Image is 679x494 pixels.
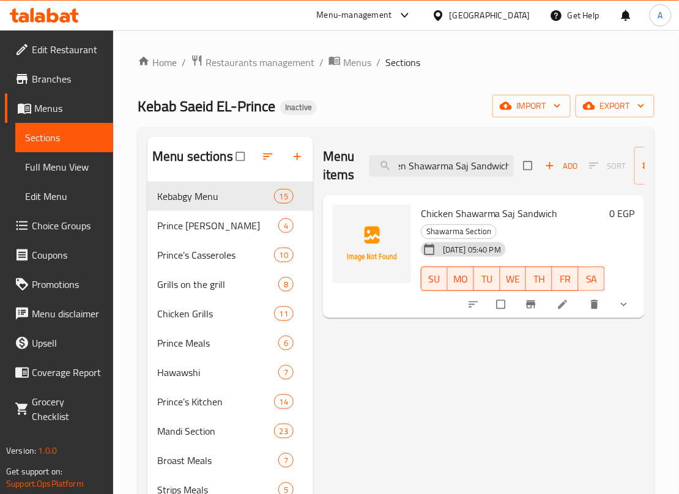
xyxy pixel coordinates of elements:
[284,143,313,170] button: Add section
[147,182,313,211] div: Kebabgy Menu15
[279,220,293,232] span: 4
[557,270,574,288] span: FR
[279,337,293,349] span: 6
[450,9,530,22] div: [GEOGRAPHIC_DATA]
[421,267,448,291] button: SU
[34,101,103,116] span: Menus
[421,224,497,239] div: Shawarma Section
[319,55,324,70] li: /
[15,123,113,152] a: Sections
[278,277,294,292] div: items
[421,204,558,223] span: Chicken Shawarma Saj Sandwich
[369,155,514,177] input: search
[5,328,113,358] a: Upsell
[531,270,547,288] span: TH
[278,336,294,350] div: items
[278,218,294,233] div: items
[157,394,274,409] span: Prince's Kitchen
[658,9,663,22] span: A
[6,476,84,492] a: Support.OpsPlatform
[5,387,113,431] a: Grocery Checklist
[274,248,294,262] div: items
[147,299,313,328] div: Chicken Grills11
[5,240,113,270] a: Coupons
[323,147,355,184] h2: Menu items
[5,94,113,123] a: Menus
[576,95,655,117] button: export
[157,277,278,292] span: Grills on the grill
[32,394,103,424] span: Grocery Checklist
[274,189,294,204] div: items
[552,267,579,291] button: FR
[275,249,293,261] span: 10
[426,270,443,288] span: SU
[5,64,113,94] a: Branches
[25,130,103,145] span: Sections
[157,248,274,262] div: Prince's Casseroles
[474,267,500,291] button: TU
[610,291,640,318] button: show more
[25,189,103,204] span: Edit Menu
[32,365,103,380] span: Coverage Report
[191,54,314,70] a: Restaurants management
[157,424,274,438] div: Mandi Section
[516,154,542,177] span: Select section
[6,443,36,459] span: Version:
[147,387,313,416] div: Prince's Kitchen14
[317,8,392,23] div: Menu-management
[460,291,489,318] button: sort-choices
[157,218,278,233] div: Prince Trays
[38,443,57,459] span: 1.0.0
[152,147,233,166] h2: Menu sections
[275,426,293,437] span: 23
[279,279,293,290] span: 8
[138,54,655,70] nav: breadcrumb
[505,270,522,288] span: WE
[157,453,278,468] span: Broast Meals
[138,55,177,70] a: Home
[229,145,254,168] span: Select all sections
[157,365,278,380] div: Hawawshi
[274,424,294,438] div: items
[147,358,313,387] div: Hawawshi7
[274,394,294,409] div: items
[581,291,610,318] button: delete
[15,152,113,182] a: Full Menu View
[328,54,371,70] a: Menus
[581,157,634,175] span: Select section first
[157,218,278,233] span: Prince [PERSON_NAME]
[610,205,635,222] h6: 0 EGP
[333,205,411,283] img: Chicken Shawarma Saj Sandwich
[421,224,496,238] span: Shawarma Section
[147,328,313,358] div: Prince Meals6
[479,270,495,288] span: TU
[206,55,314,70] span: Restaurants management
[275,308,293,320] span: 11
[438,244,506,256] span: [DATE] 05:40 PM
[489,293,515,316] span: Select to update
[138,92,275,120] span: Kebab Saeid EL-Prince
[5,211,113,240] a: Choice Groups
[279,367,293,378] span: 7
[147,211,313,240] div: Prince [PERSON_NAME]4
[157,306,274,321] span: Chicken Grills
[343,55,371,70] span: Menus
[5,270,113,299] a: Promotions
[147,240,313,270] div: Prince's Casseroles10
[32,277,103,292] span: Promotions
[157,189,274,204] div: Kebabgy Menu
[32,42,103,57] span: Edit Restaurant
[275,396,293,408] span: 14
[182,55,186,70] li: /
[147,416,313,446] div: Mandi Section23
[585,98,645,114] span: export
[526,267,552,291] button: TH
[5,358,113,387] a: Coverage Report
[492,95,571,117] button: import
[32,336,103,350] span: Upsell
[453,270,469,288] span: MO
[32,306,103,321] span: Menu disclaimer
